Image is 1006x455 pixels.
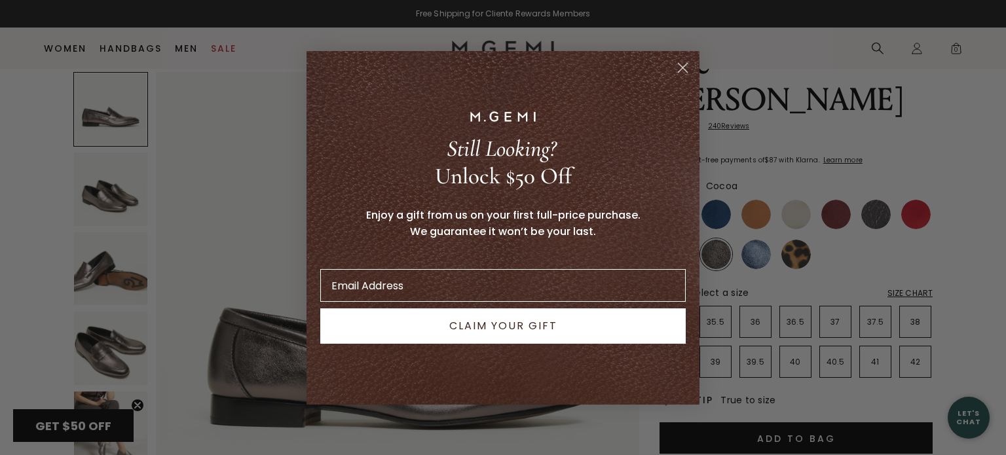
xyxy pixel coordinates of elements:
[320,269,686,302] input: Email Address
[470,111,536,122] img: M.GEMI
[435,162,572,190] span: Unlock $50 Off
[671,56,694,79] button: Close dialog
[320,308,686,344] button: CLAIM YOUR GIFT
[447,135,556,162] span: Still Looking?
[366,208,641,239] span: Enjoy a gift from us on your first full-price purchase. We guarantee it won’t be your last.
